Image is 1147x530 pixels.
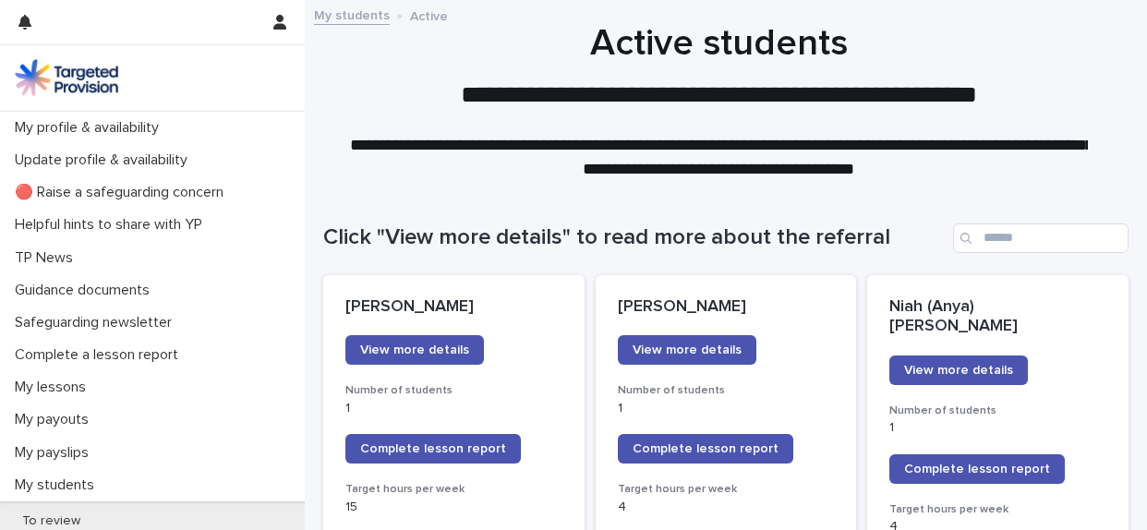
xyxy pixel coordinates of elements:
a: Complete lesson report [618,434,793,464]
span: Complete lesson report [360,442,506,455]
p: 4 [618,500,835,515]
span: View more details [360,343,469,356]
h3: Target hours per week [618,482,835,497]
p: 1 [889,420,1106,436]
p: Helpful hints to share with YP [7,216,217,234]
p: To review [7,513,95,529]
span: View more details [633,343,742,356]
p: 15 [345,500,562,515]
p: My students [7,476,109,494]
input: Search [953,223,1129,253]
p: 1 [345,401,562,416]
h3: Target hours per week [889,502,1106,517]
span: Complete lesson report [633,442,779,455]
a: View more details [618,335,756,365]
h3: Number of students [618,383,835,398]
p: 🔴 Raise a safeguarding concern [7,184,238,201]
p: My payslips [7,444,103,462]
h3: Target hours per week [345,482,562,497]
a: My students [314,4,390,25]
h1: Active students [323,21,1115,66]
a: View more details [345,335,484,365]
h3: Number of students [889,404,1106,418]
p: [PERSON_NAME] [618,297,835,318]
p: My lessons [7,379,101,396]
p: Active [410,5,448,25]
p: My profile & availability [7,119,174,137]
p: 1 [618,401,835,416]
p: [PERSON_NAME] [345,297,562,318]
p: Complete a lesson report [7,346,193,364]
a: Complete lesson report [889,454,1065,484]
a: View more details [889,355,1028,385]
p: My payouts [7,411,103,428]
p: Update profile & availability [7,151,202,169]
h3: Number of students [345,383,562,398]
p: Guidance documents [7,282,164,299]
p: TP News [7,249,88,267]
a: Complete lesson report [345,434,521,464]
p: Safeguarding newsletter [7,314,187,331]
h1: Click "View more details" to read more about the referral [323,224,946,251]
span: Complete lesson report [904,463,1050,476]
img: M5nRWzHhSzIhMunXDL62 [15,59,118,96]
span: View more details [904,364,1013,377]
p: Niah (Anya) [PERSON_NAME] [889,297,1106,337]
